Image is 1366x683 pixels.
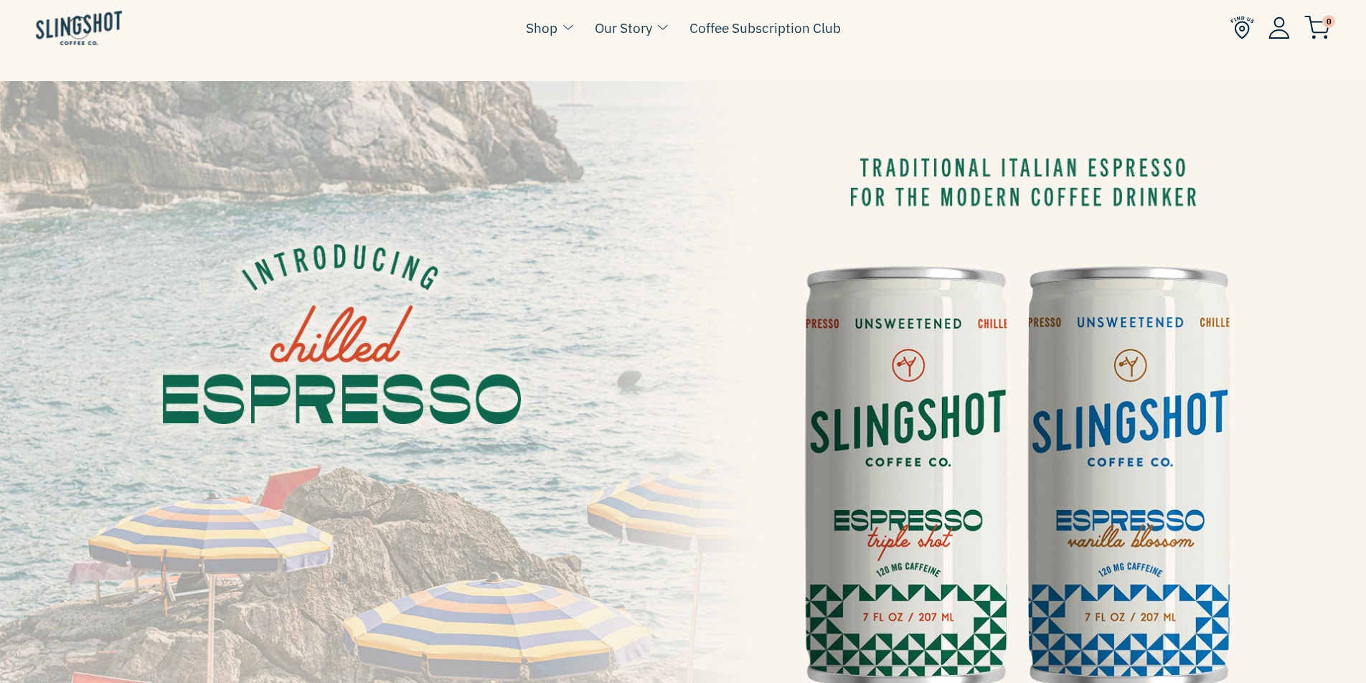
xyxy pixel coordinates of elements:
[1304,16,1330,39] img: cart
[1230,16,1254,39] img: Find Us
[1322,15,1335,28] span: 0
[1304,19,1330,36] a: 0
[595,17,652,39] a: Our Story
[526,17,557,39] a: Shop
[1268,17,1290,39] img: Account
[689,17,841,39] a: Coffee Subscription Club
